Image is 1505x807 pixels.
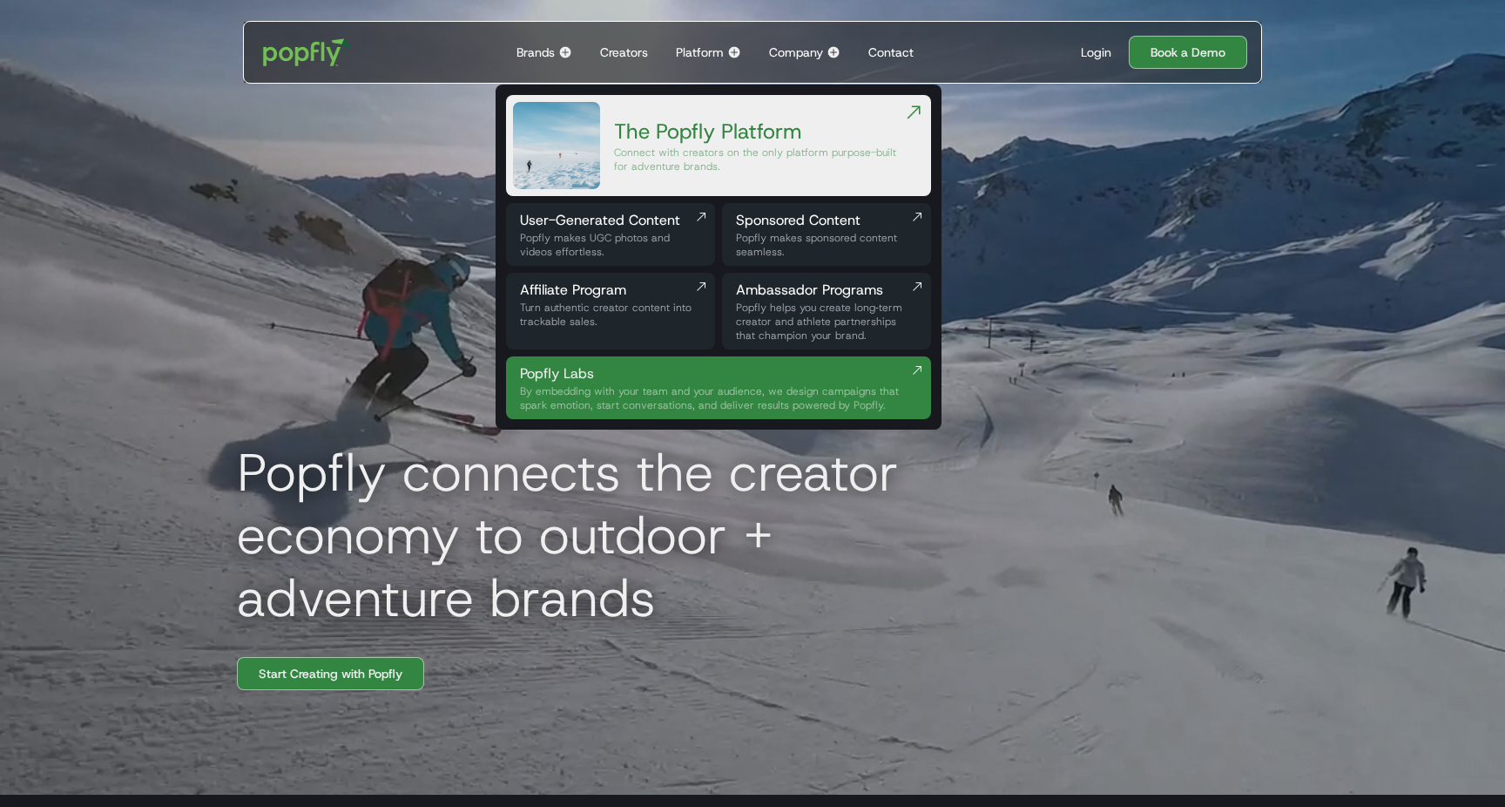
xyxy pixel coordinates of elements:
div: Popfly helps you create long‑term creator and athlete partnerships that champion your brand. [736,301,917,342]
a: Ambassador ProgramsPopfly helps you create long‑term creator and athlete partnerships that champi... [722,273,931,349]
div: Sponsored Content [736,210,917,231]
a: Creators [593,22,655,83]
a: User-Generated ContentPopfly makes UGC photos and videos effortless. [506,203,715,266]
a: Sponsored ContentPopfly makes sponsored content seamless. [722,203,931,266]
a: The Popfly PlatformConnect with creators on the only platform purpose-built for adventure brands. [506,95,931,196]
div: Turn authentic creator content into trackable sales. [520,301,701,329]
h1: Popfly connects the creator economy to outdoor + adventure brands [223,441,1007,629]
a: Login [1074,44,1118,61]
div: Ambassador Programs [736,280,917,301]
a: Contact [861,22,921,83]
a: home [251,26,363,78]
a: Popfly LabsBy embedding with your team and your audience, we design campaigns that spark emotion,... [506,356,931,419]
div: Login [1081,44,1111,61]
div: Popfly Labs [520,363,903,384]
div: The Popfly Platform [614,118,903,146]
div: Platform [676,44,724,61]
a: Start Creating with Popfly [237,657,424,690]
div: User-Generated Content [520,210,701,231]
div: Popfly makes sponsored content seamless. [736,231,917,259]
a: Book a Demo [1129,36,1247,69]
div: By embedding with your team and your audience, we design campaigns that spark emotion, start conv... [520,384,903,412]
div: Connect with creators on the only platform purpose-built for adventure brands. [614,146,903,173]
div: Affiliate Program [520,280,701,301]
a: Affiliate ProgramTurn authentic creator content into trackable sales. [506,273,715,349]
div: Popfly makes UGC photos and videos effortless. [520,231,701,259]
div: Contact [868,44,914,61]
div: Brands [516,44,555,61]
div: Company [769,44,823,61]
div: Creators [600,44,648,61]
